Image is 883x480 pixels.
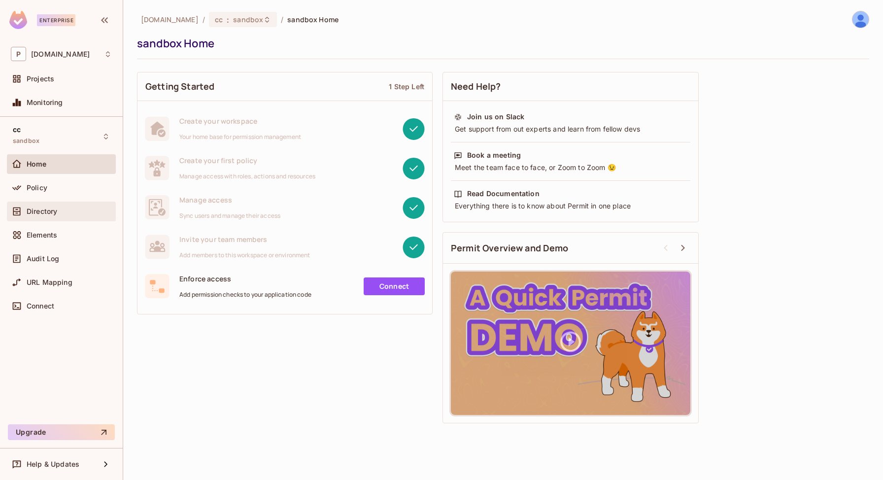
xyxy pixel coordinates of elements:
li: / [281,15,283,24]
span: the active workspace [141,15,199,24]
div: Read Documentation [467,189,540,199]
span: Help & Updates [27,460,79,468]
div: Meet the team face to face, or Zoom to Zoom 😉 [454,163,687,172]
span: Audit Log [27,255,59,263]
span: Need Help? [451,80,501,93]
span: Directory [27,207,57,215]
span: URL Mapping [27,278,72,286]
span: Getting Started [145,80,214,93]
div: 1 Step Left [389,82,424,91]
div: Book a meeting [467,150,521,160]
span: sandbox Home [287,15,339,24]
span: Permit Overview and Demo [451,242,569,254]
span: Policy [27,184,47,192]
span: Invite your team members [179,235,310,244]
span: Home [27,160,47,168]
span: cc [215,15,223,24]
span: cc [13,126,21,134]
span: Workspace: pluto.tv [31,50,90,58]
img: Luis Albarenga [852,11,869,28]
span: Create your workspace [179,116,301,126]
span: Projects [27,75,54,83]
span: Enforce access [179,274,311,283]
div: Get support from out experts and learn from fellow devs [454,124,687,134]
span: sandbox [233,15,263,24]
span: Add permission checks to your application code [179,291,311,299]
span: : [226,16,230,24]
div: sandbox Home [137,36,864,51]
span: Sync users and manage their access [179,212,280,220]
a: Connect [364,277,425,295]
span: Create your first policy [179,156,315,165]
span: Connect [27,302,54,310]
span: Elements [27,231,57,239]
span: Manage access with roles, actions and resources [179,172,315,180]
li: / [203,15,205,24]
span: Add members to this workspace or environment [179,251,310,259]
span: Manage access [179,195,280,205]
span: sandbox [13,137,39,145]
span: Monitoring [27,99,63,106]
span: Your home base for permission management [179,133,301,141]
span: P [11,47,26,61]
div: Join us on Slack [467,112,524,122]
button: Upgrade [8,424,115,440]
img: SReyMgAAAABJRU5ErkJggg== [9,11,27,29]
div: Enterprise [37,14,75,26]
div: Everything there is to know about Permit in one place [454,201,687,211]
